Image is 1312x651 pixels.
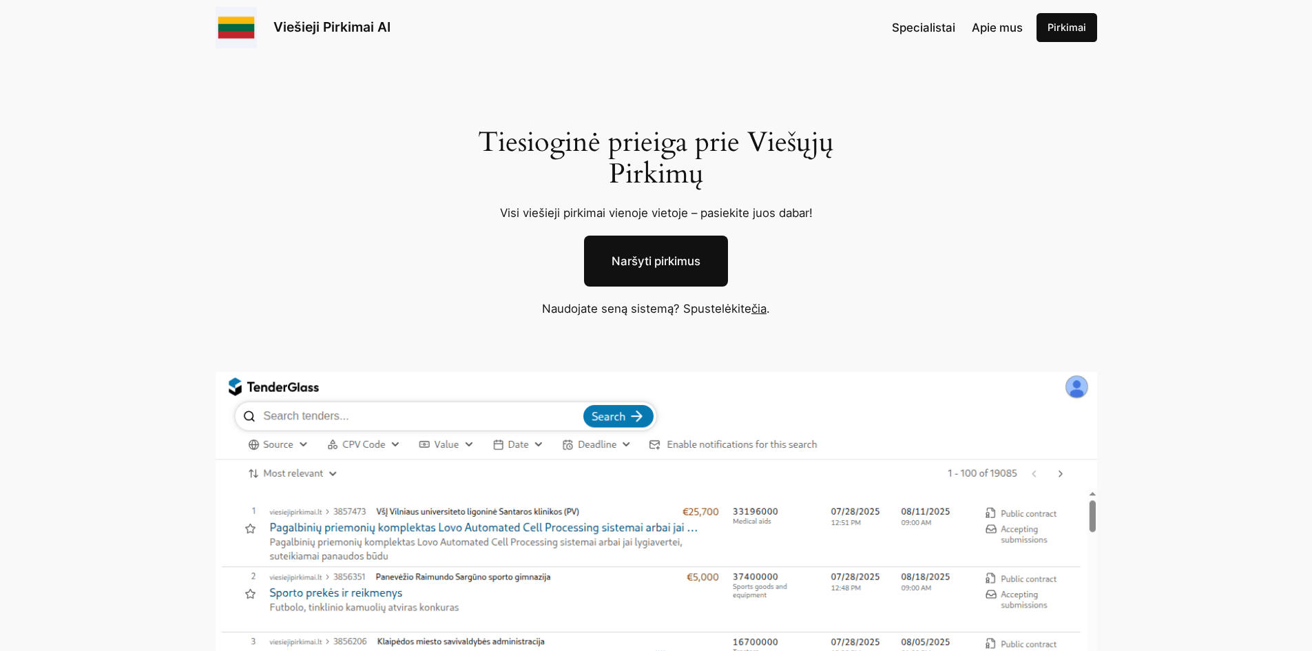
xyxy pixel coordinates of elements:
a: Apie mus [972,19,1023,37]
a: Pirkimai [1037,13,1097,42]
span: Specialistai [892,21,955,34]
img: Viešieji pirkimai logo [216,7,257,48]
a: Naršyti pirkimus [584,236,728,287]
nav: Navigation [892,19,1023,37]
span: Apie mus [972,21,1023,34]
a: čia [751,302,767,316]
a: Specialistai [892,19,955,37]
p: Visi viešieji pirkimai vienoje vietoje – pasiekite juos dabar! [461,204,851,222]
a: Viešieji Pirkimai AI [273,19,391,35]
p: Naudojate seną sistemą? Spustelėkite . [443,300,870,318]
h1: Tiesioginė prieiga prie Viešųjų Pirkimų [461,127,851,190]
